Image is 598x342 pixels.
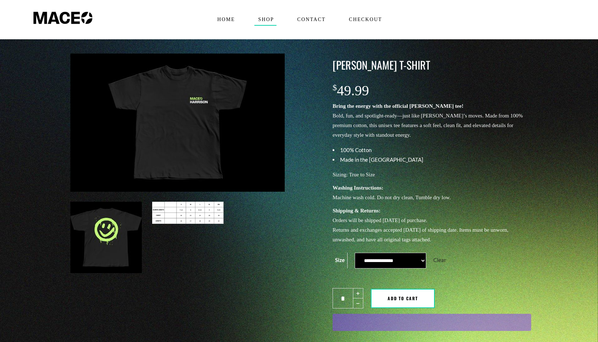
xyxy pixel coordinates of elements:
[333,185,383,191] strong: Washing Instructions:
[333,83,337,92] span: $
[333,82,369,99] bdi: 49.99
[333,103,463,109] strong: Bring the energy with the official [PERSON_NAME] tee!
[333,314,531,331] button: WooPay
[333,101,531,140] p: Bold, fun, and spotlight-ready—just like [PERSON_NAME]’s moves. Made from 100% premium cotton, th...
[255,14,277,25] span: Shop
[340,156,423,163] span: Made in the [GEOGRAPHIC_DATA]
[152,202,224,224] img: Maceo Harrison T-Shirt - Image 3
[333,172,375,177] span: Sizing: True to Size
[214,14,238,25] span: Home
[333,208,380,213] strong: Shipping & Returns:
[433,257,446,263] a: Clear options
[335,257,345,263] label: Size
[333,57,531,72] h3: [PERSON_NAME] T-Shirt
[340,147,372,153] span: 100% Cotton
[70,54,285,192] img: Maceo Harrison T-Shirt
[346,14,385,25] span: Checkout
[294,14,329,25] span: Contact
[70,202,142,273] img: Maceo Harrison T-Shirt - Image 2
[333,206,531,245] p: Orders will be shipped [DATE] of purchase. Returns and exchanges accepted [DATE] of shipping date...
[333,183,531,202] p: Machine wash cold. Do not dry clean, Tumble dry low.
[371,289,435,308] button: Add to cart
